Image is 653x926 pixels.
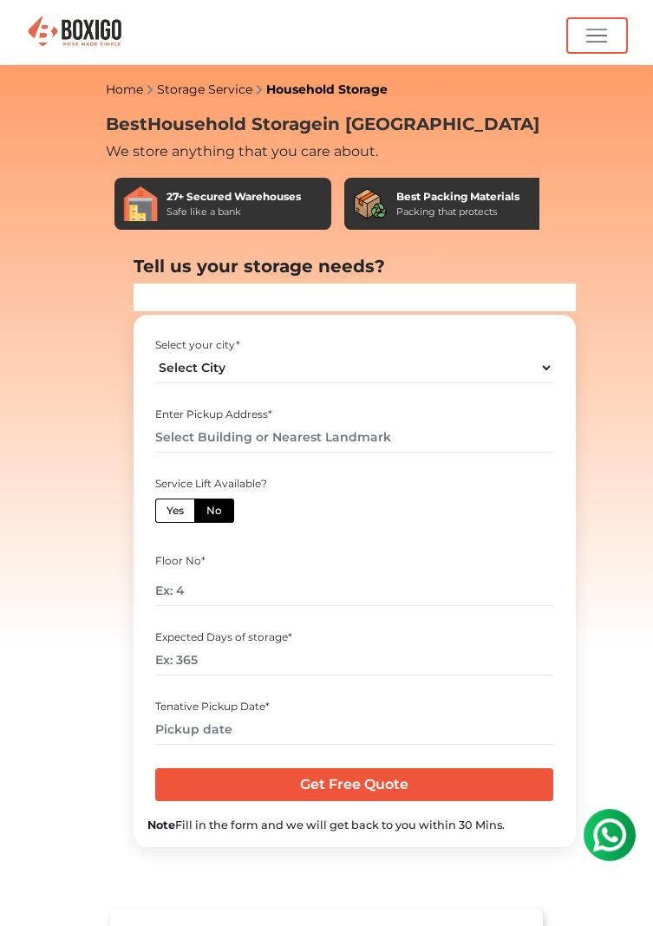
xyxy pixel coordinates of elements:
[396,205,519,219] div: Packing that protects
[147,818,175,831] b: Note
[353,186,388,221] img: Best Packing Materials
[155,422,553,453] input: Select Building or Nearest Landmark
[17,17,52,52] img: whatsapp-icon.svg
[106,141,548,162] div: We store anything that you care about.
[586,25,607,46] img: menu
[155,768,553,801] input: Get Free Quote
[155,476,553,492] div: Service Lift Available?
[194,499,234,523] label: No
[106,82,143,97] a: Home
[167,205,301,219] div: Safe like a bank
[155,553,553,569] div: Floor No
[155,645,553,675] input: Ex: 365
[266,82,388,97] a: Household Storage
[155,407,553,422] div: Enter Pickup Address
[155,699,553,714] div: Tenative Pickup Date
[106,114,548,134] h2: Best in [GEOGRAPHIC_DATA]
[155,576,553,606] input: Ex: 4
[396,189,519,205] div: Best Packing Materials
[147,817,562,833] div: Fill in the form and we will get back to you within 30 Mins.
[147,114,323,134] span: Household Storage
[155,499,195,523] label: Yes
[155,337,553,353] div: Select your city
[157,82,252,97] a: Storage Service
[134,256,576,277] h2: Tell us your storage needs?
[167,189,301,205] div: 27+ Secured Warehouses
[155,629,553,645] div: Expected Days of storage
[123,186,158,221] img: 27+ Secured Warehouses
[155,714,553,745] input: Pickup date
